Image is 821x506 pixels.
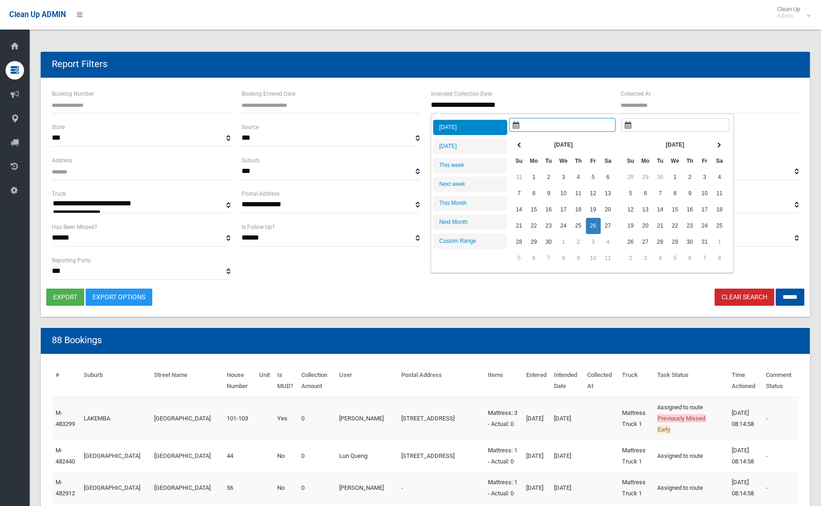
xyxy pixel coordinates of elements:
[653,397,728,440] td: Assigned to route
[683,153,697,169] th: Th
[527,153,541,169] th: Mo
[527,234,541,250] td: 29
[398,365,484,397] th: Postal Address
[601,169,616,185] td: 6
[683,202,697,218] td: 16
[484,472,522,504] td: Mattress: 1 - Actual: 0
[653,250,668,266] td: 4
[398,440,484,472] td: [STREET_ADDRESS]
[550,365,584,397] th: Intended Date
[56,479,75,497] a: M-482912
[527,169,541,185] td: 1
[541,169,556,185] td: 2
[601,218,616,234] td: 27
[433,139,507,154] li: [DATE]
[683,250,697,266] td: 6
[274,472,298,504] td: No
[512,234,527,250] td: 28
[697,169,712,185] td: 3
[653,202,668,218] td: 14
[522,365,550,397] th: Entered
[638,218,653,234] td: 20
[52,155,72,166] label: Address
[623,218,638,234] td: 19
[586,218,601,234] td: 26
[586,185,601,202] td: 12
[618,440,653,472] td: Mattress Truck 1
[433,158,507,173] li: This week
[52,89,94,99] label: Booking Number
[623,250,638,266] td: 2
[586,250,601,266] td: 10
[601,185,616,202] td: 13
[712,153,727,169] th: Sa
[653,440,728,472] td: Assigned to route
[668,218,683,234] td: 22
[668,250,683,266] td: 5
[601,153,616,169] th: Sa
[223,440,255,472] td: 44
[712,169,727,185] td: 4
[150,440,223,472] td: [GEOGRAPHIC_DATA]
[80,397,150,440] td: LAKEMBA
[484,365,522,397] th: Items
[80,365,150,397] th: Suburb
[638,234,653,250] td: 27
[728,397,762,440] td: [DATE] 08:14:58
[556,169,571,185] td: 3
[601,250,616,266] td: 11
[527,218,541,234] td: 22
[571,234,586,250] td: 2
[512,153,527,169] th: Su
[41,331,113,349] header: 88 Bookings
[433,234,507,249] li: Custom Range
[512,250,527,266] td: 5
[638,153,653,169] th: Mo
[556,202,571,218] td: 17
[653,472,728,504] td: Assigned to route
[762,472,799,504] td: -
[772,6,809,19] span: Clean Up
[336,397,398,440] td: [PERSON_NAME]
[697,218,712,234] td: 24
[298,365,335,397] th: Collection Amount
[683,218,697,234] td: 23
[522,472,550,504] td: [DATE]
[46,289,84,306] button: export
[697,250,712,266] td: 7
[541,202,556,218] td: 16
[668,169,683,185] td: 1
[274,397,298,440] td: Yes
[712,250,727,266] td: 8
[527,137,601,153] th: [DATE]
[683,185,697,202] td: 9
[571,250,586,266] td: 9
[556,153,571,169] th: We
[298,472,335,504] td: 0
[52,189,66,199] label: Truck
[762,397,799,440] td: -
[623,169,638,185] td: 28
[150,472,223,504] td: [GEOGRAPHIC_DATA]
[336,440,398,472] td: Lun Queng
[527,185,541,202] td: 8
[512,202,527,218] td: 14
[762,440,799,472] td: -
[728,472,762,504] td: [DATE] 08:14:58
[638,137,712,153] th: [DATE]
[777,12,800,19] small: Admin
[697,153,712,169] th: Fr
[653,234,668,250] td: 28
[550,397,584,440] td: [DATE]
[255,365,274,397] th: Unit
[433,177,507,192] li: Next week
[668,202,683,218] td: 15
[512,185,527,202] td: 7
[150,397,223,440] td: [GEOGRAPHIC_DATA]
[668,185,683,202] td: 8
[541,185,556,202] td: 9
[621,89,651,99] label: Collected At
[668,234,683,250] td: 29
[712,218,727,234] td: 25
[586,202,601,218] td: 19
